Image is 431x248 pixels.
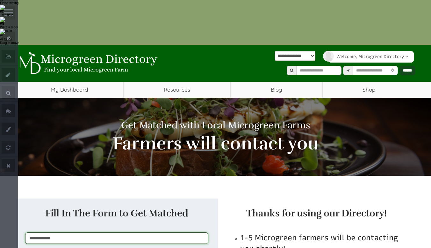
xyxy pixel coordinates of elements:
a: Blog [231,82,322,98]
a: Welcome, Microgreen Directory [328,51,414,63]
a: Shop [323,82,416,98]
strong: Fill In The Form to Get Matched [45,207,188,219]
img: Microgreen Directory [16,52,159,74]
div: Powered by [275,51,315,71]
h1: Get Matched with Local Microgreen Farms [20,120,411,131]
h2: Farmers will contact you [20,134,411,154]
i: Use Current Location [389,69,396,73]
a: My Dashboard [16,82,124,98]
select: Language Translate Widget [275,51,315,61]
a: Resources [124,82,230,98]
strong: Thanks for using our Directory! [246,207,387,219]
img: profile profile holder [323,51,334,62]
